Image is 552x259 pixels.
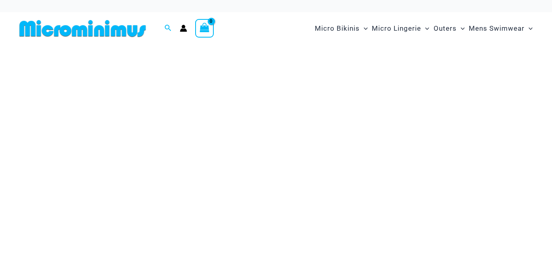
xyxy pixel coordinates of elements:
[370,16,431,41] a: Micro LingerieMenu ToggleMenu Toggle
[180,25,187,32] a: Account icon link
[313,16,370,41] a: Micro BikinisMenu ToggleMenu Toggle
[195,19,214,38] a: View Shopping Cart, empty
[421,18,429,39] span: Menu Toggle
[469,18,525,39] span: Mens Swimwear
[372,18,421,39] span: Micro Lingerie
[457,18,465,39] span: Menu Toggle
[312,15,536,42] nav: Site Navigation
[432,16,467,41] a: OutersMenu ToggleMenu Toggle
[467,16,535,41] a: Mens SwimwearMenu ToggleMenu Toggle
[164,23,172,34] a: Search icon link
[360,18,368,39] span: Menu Toggle
[315,18,360,39] span: Micro Bikinis
[434,18,457,39] span: Outers
[525,18,533,39] span: Menu Toggle
[16,19,149,38] img: MM SHOP LOGO FLAT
